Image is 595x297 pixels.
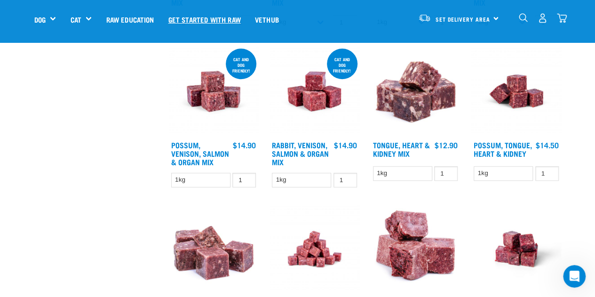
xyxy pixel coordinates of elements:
[34,14,46,25] a: Dog
[471,204,561,294] img: Raw Essentials Hare Mince Raw Bites For Cats & Dogs
[536,141,559,149] div: $14.50
[270,204,359,294] img: Chicken M Ince 1613
[161,0,248,38] a: Get started with Raw
[327,52,357,78] div: Cat and dog friendly!
[471,47,561,136] img: Possum Tongue Heart Kidney 1682
[233,141,256,149] div: $14.90
[270,47,359,136] img: Rabbit Venison Salmon Organ 1688
[435,141,458,149] div: $12.90
[371,204,460,294] img: 1077 Wild Goat Mince 01
[232,173,256,187] input: 1
[99,0,161,38] a: Raw Education
[538,13,547,23] img: user.png
[272,143,329,164] a: Rabbit, Venison, Salmon & Organ Mix
[248,0,286,38] a: Vethub
[563,265,586,288] iframe: Intercom live chat
[70,14,81,25] a: Cat
[535,166,559,181] input: 1
[557,13,567,23] img: home-icon@2x.png
[373,143,430,155] a: Tongue, Heart & Kidney Mix
[418,14,431,22] img: van-moving.png
[434,166,458,181] input: 1
[169,204,259,294] img: Pile Of Cubed Venison Tongue Mix For Pets
[334,141,357,149] div: $14.90
[519,13,528,22] img: home-icon-1@2x.png
[169,47,259,136] img: Possum Venison Salmon Organ 1626
[226,52,256,78] div: cat and dog friendly!
[333,173,357,187] input: 1
[474,143,532,155] a: Possum, Tongue, Heart & Kidney
[171,143,229,164] a: Possum, Venison, Salmon & Organ Mix
[436,17,490,21] span: Set Delivery Area
[371,47,460,136] img: 1167 Tongue Heart Kidney Mix 01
